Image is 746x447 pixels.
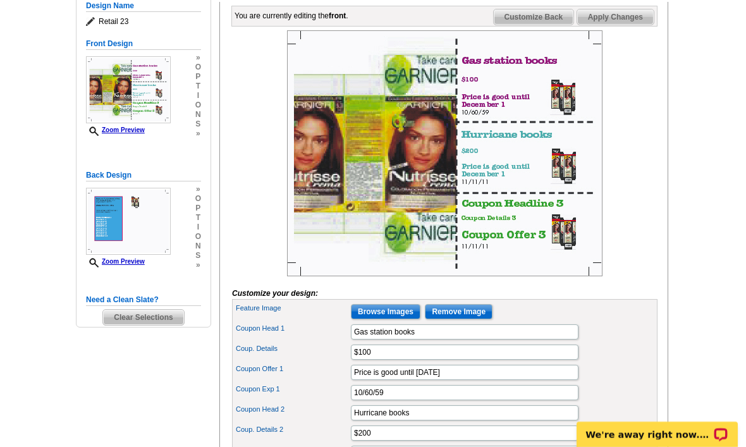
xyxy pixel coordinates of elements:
[86,169,201,181] h5: Back Design
[494,9,574,25] span: Customize Back
[236,424,350,435] label: Coup. Details 2
[195,53,201,63] span: »
[86,294,201,306] h5: Need a Clean Slate?
[287,30,602,276] img: Z18903565_00001_1.jpg
[236,343,350,354] label: Coup. Details
[577,9,654,25] span: Apply Changes
[195,213,201,223] span: t
[195,223,201,232] span: i
[236,384,350,395] label: Coupon Exp 1
[195,101,201,110] span: o
[236,364,350,374] label: Coupon Offer 1
[195,129,201,138] span: »
[195,232,201,242] span: o
[195,204,201,213] span: p
[351,304,420,319] input: Browse Images
[329,11,346,20] b: front
[86,258,145,265] a: Zoom Preview
[235,10,348,21] div: You are currently editing the .
[195,194,201,204] span: o
[195,63,201,72] span: o
[236,303,350,314] label: Feature Image
[86,188,171,255] img: Z18903565_00001_2.jpg
[86,38,201,50] h5: Front Design
[86,56,171,123] img: Z18903565_00001_1.jpg
[232,289,318,298] i: Customize your design:
[195,91,201,101] span: i
[195,72,201,82] span: p
[236,404,350,415] label: Coupon Head 2
[195,185,201,194] span: »
[195,82,201,91] span: t
[236,323,350,334] label: Coupon Head 1
[568,407,746,447] iframe: LiveChat chat widget
[195,110,201,119] span: n
[103,310,183,325] span: Clear Selections
[195,119,201,129] span: s
[195,251,201,260] span: s
[425,304,492,319] input: Remove Image
[195,260,201,270] span: »
[195,242,201,251] span: n
[86,15,201,28] span: Retail 23
[86,126,145,133] a: Zoom Preview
